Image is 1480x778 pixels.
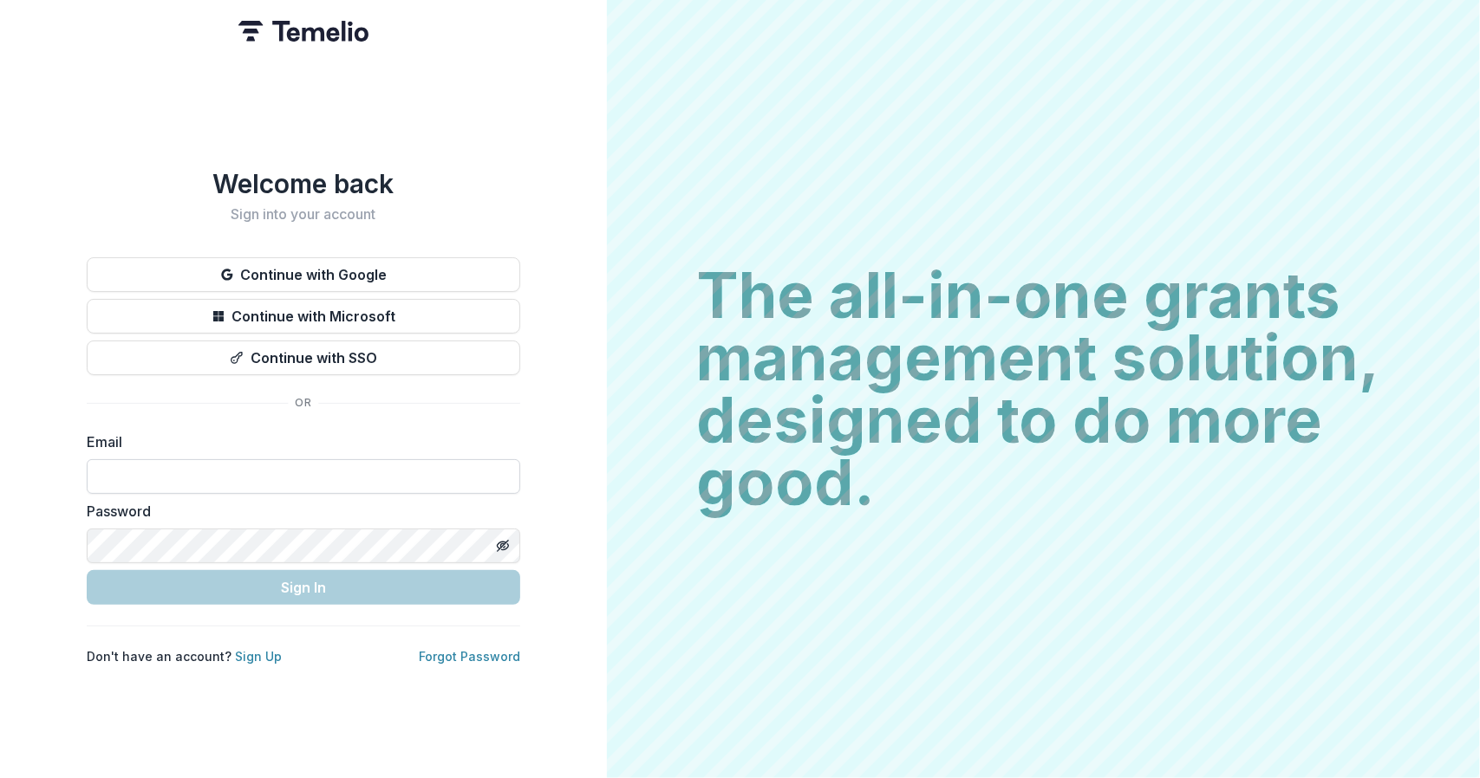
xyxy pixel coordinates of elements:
h2: Sign into your account [87,206,520,223]
button: Continue with SSO [87,340,520,375]
button: Continue with Microsoft [87,299,520,334]
a: Sign Up [235,649,282,664]
a: Forgot Password [419,649,520,664]
p: Don't have an account? [87,647,282,665]
label: Password [87,501,510,522]
button: Sign In [87,570,520,605]
button: Toggle password visibility [489,532,517,560]
label: Email [87,431,510,452]
button: Continue with Google [87,257,520,292]
h1: Welcome back [87,168,520,199]
img: Temelio [238,21,368,42]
